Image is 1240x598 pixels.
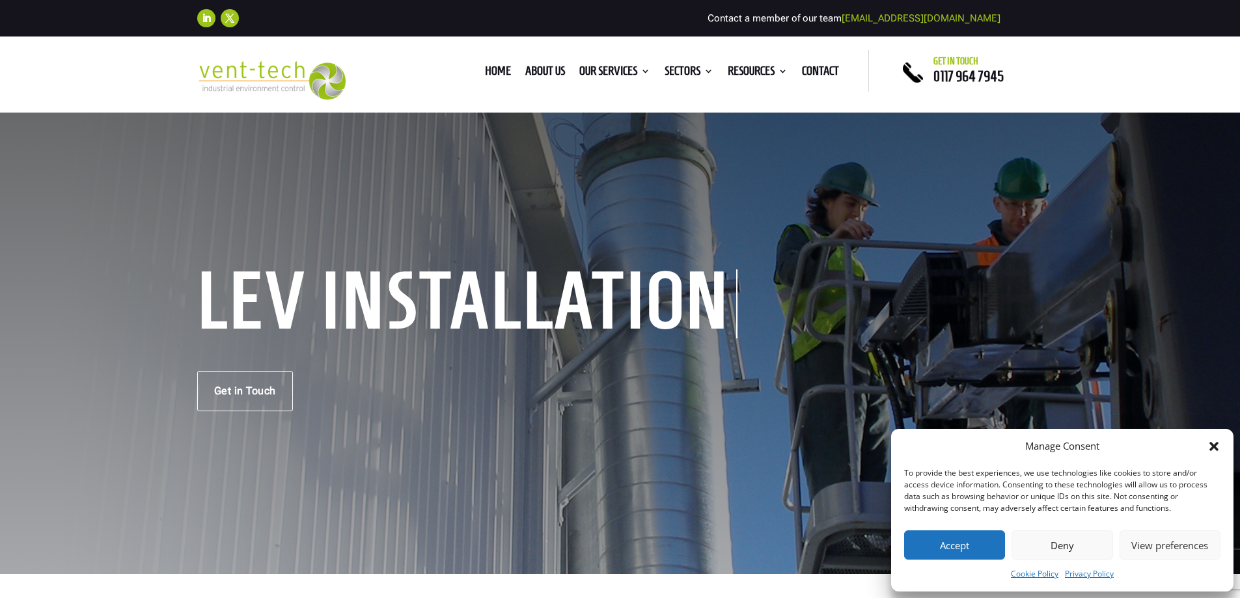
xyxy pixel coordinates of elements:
[1065,566,1114,582] a: Privacy Policy
[525,66,565,81] a: About us
[1207,440,1220,453] div: Close dialog
[579,66,650,81] a: Our Services
[728,66,788,81] a: Resources
[904,530,1005,560] button: Accept
[933,68,1004,84] a: 0117 964 7945
[904,467,1219,514] div: To provide the best experiences, we use technologies like cookies to store and/or access device i...
[665,66,713,81] a: Sectors
[1012,530,1112,560] button: Deny
[197,371,293,411] a: Get in Touch
[802,66,839,81] a: Contact
[197,9,215,27] a: Follow on LinkedIn
[197,269,737,338] h1: LEV Installation
[708,12,1000,24] span: Contact a member of our team
[221,9,239,27] a: Follow on X
[933,56,978,66] span: Get in touch
[485,66,511,81] a: Home
[1011,566,1058,582] a: Cookie Policy
[1025,439,1099,454] div: Manage Consent
[1120,530,1220,560] button: View preferences
[842,12,1000,24] a: [EMAIL_ADDRESS][DOMAIN_NAME]
[197,61,346,100] img: 2023-09-27T08_35_16.549ZVENT-TECH---Clear-background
